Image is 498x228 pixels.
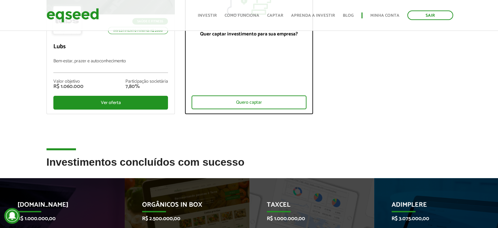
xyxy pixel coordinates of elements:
[125,84,168,89] div: 7,80%
[267,13,283,18] a: Captar
[407,10,453,20] a: Sair
[291,13,335,18] a: Aprenda a investir
[53,59,168,73] p: Bem-estar, prazer e autoconhecimento
[142,216,223,222] p: R$ 2.500.000,00
[125,79,168,84] div: Participação societária
[46,156,452,178] h2: Investimentos concluídos com sucesso
[53,96,168,110] div: Ver oferta
[392,201,472,212] p: Adimplere
[343,13,354,18] a: Blog
[198,13,217,18] a: Investir
[192,31,306,37] p: Quer captar investimento para sua empresa?
[267,201,347,212] p: Taxcel
[17,216,98,222] p: R$ 1.000.000,00
[225,13,259,18] a: Como funciona
[392,216,472,222] p: R$ 3.075.000,00
[53,79,83,84] div: Valor objetivo
[46,7,99,24] img: EqSeed
[53,43,168,51] p: Lubs
[192,95,306,109] div: Quero captar
[142,201,223,212] p: Orgânicos in Box
[267,216,347,222] p: R$ 1.000.000,00
[53,84,83,89] div: R$ 1.060.000
[370,13,399,18] a: Minha conta
[17,201,98,212] p: [DOMAIN_NAME]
